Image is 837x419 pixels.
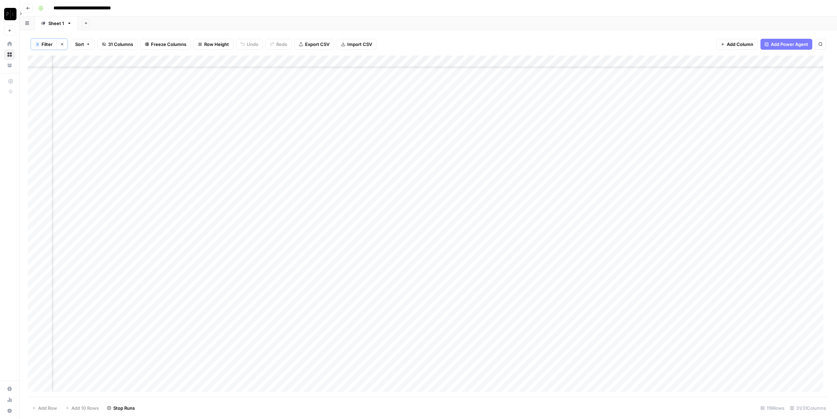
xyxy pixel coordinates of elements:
[42,41,53,48] span: Filter
[305,41,329,48] span: Export CSV
[4,8,16,20] img: Paragon (Prod) Logo
[35,41,39,47] div: 3
[75,41,84,48] span: Sort
[727,41,753,48] span: Add Column
[113,405,135,411] span: Stop Runs
[236,39,263,50] button: Undo
[108,41,133,48] span: 31 Columns
[276,41,287,48] span: Redo
[4,60,15,71] a: Your Data
[71,405,99,411] span: Add 10 Rows
[31,39,57,50] button: 3Filter
[4,405,15,416] button: Help + Support
[787,403,829,414] div: 31/31 Columns
[4,5,15,23] button: Workspace: Paragon (Prod)
[36,41,38,47] span: 3
[204,41,229,48] span: Row Height
[4,394,15,405] a: Usage
[38,405,57,411] span: Add Row
[4,38,15,49] a: Home
[758,403,787,414] div: 119 Rows
[28,403,61,414] button: Add Row
[194,39,233,50] button: Row Height
[4,49,15,60] a: Browse
[151,41,186,48] span: Freeze Columns
[48,20,64,27] div: Sheet 1
[103,403,139,414] button: Stop Runs
[4,383,15,394] a: Settings
[247,41,258,48] span: Undo
[760,39,812,50] button: Add Power Agent
[61,403,103,414] button: Add 10 Rows
[716,39,758,50] button: Add Column
[71,39,95,50] button: Sort
[337,39,376,50] button: Import CSV
[771,41,808,48] span: Add Power Agent
[266,39,292,50] button: Redo
[35,16,78,30] a: Sheet 1
[294,39,334,50] button: Export CSV
[347,41,372,48] span: Import CSV
[97,39,138,50] button: 31 Columns
[140,39,191,50] button: Freeze Columns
